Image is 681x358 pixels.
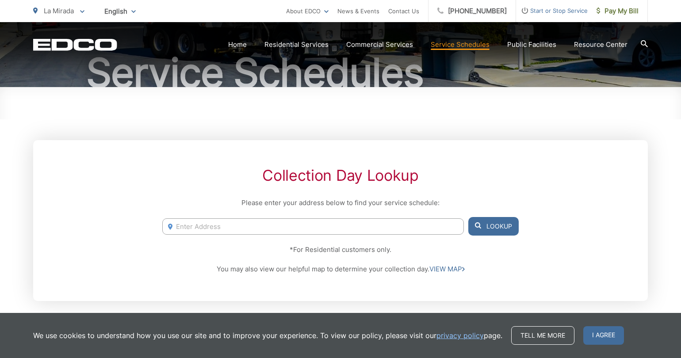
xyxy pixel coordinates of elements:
[431,39,490,50] a: Service Schedules
[429,264,465,274] a: VIEW MAP
[346,39,413,50] a: Commercial Services
[264,39,329,50] a: Residential Services
[162,198,519,208] p: Please enter your address below to find your service schedule:
[574,39,627,50] a: Resource Center
[162,167,519,184] h2: Collection Day Lookup
[507,39,556,50] a: Public Facilities
[33,38,117,51] a: EDCD logo. Return to the homepage.
[388,6,419,16] a: Contact Us
[583,326,624,345] span: I agree
[44,7,74,15] span: La Mirada
[33,51,648,95] h1: Service Schedules
[162,244,519,255] p: *For Residential customers only.
[597,6,639,16] span: Pay My Bill
[286,6,329,16] a: About EDCO
[337,6,379,16] a: News & Events
[468,217,519,236] button: Lookup
[98,4,142,19] span: English
[162,218,464,235] input: Enter Address
[511,326,574,345] a: Tell me more
[33,330,502,341] p: We use cookies to understand how you use our site and to improve your experience. To view our pol...
[228,39,247,50] a: Home
[162,264,519,274] p: You may also view our helpful map to determine your collection day.
[436,330,484,341] a: privacy policy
